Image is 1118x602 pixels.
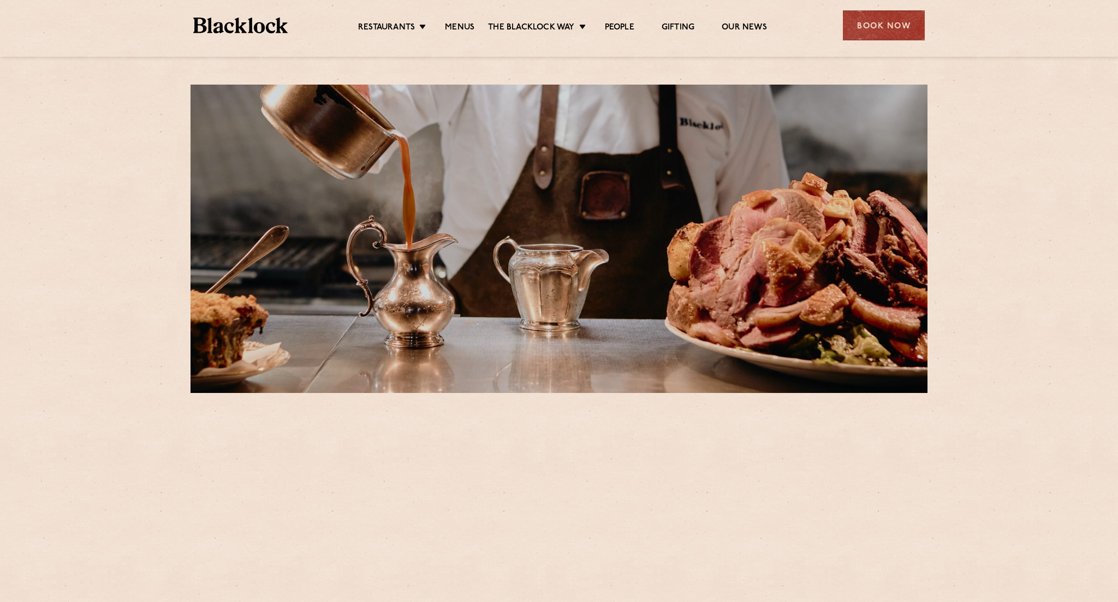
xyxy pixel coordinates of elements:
a: Our News [722,22,767,34]
div: Book Now [843,10,925,40]
a: Restaurants [358,22,415,34]
img: BL_Textured_Logo-footer-cropped.svg [193,17,288,33]
a: The Blacklock Way [488,22,574,34]
a: Menus [445,22,474,34]
a: Gifting [662,22,694,34]
a: People [605,22,634,34]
